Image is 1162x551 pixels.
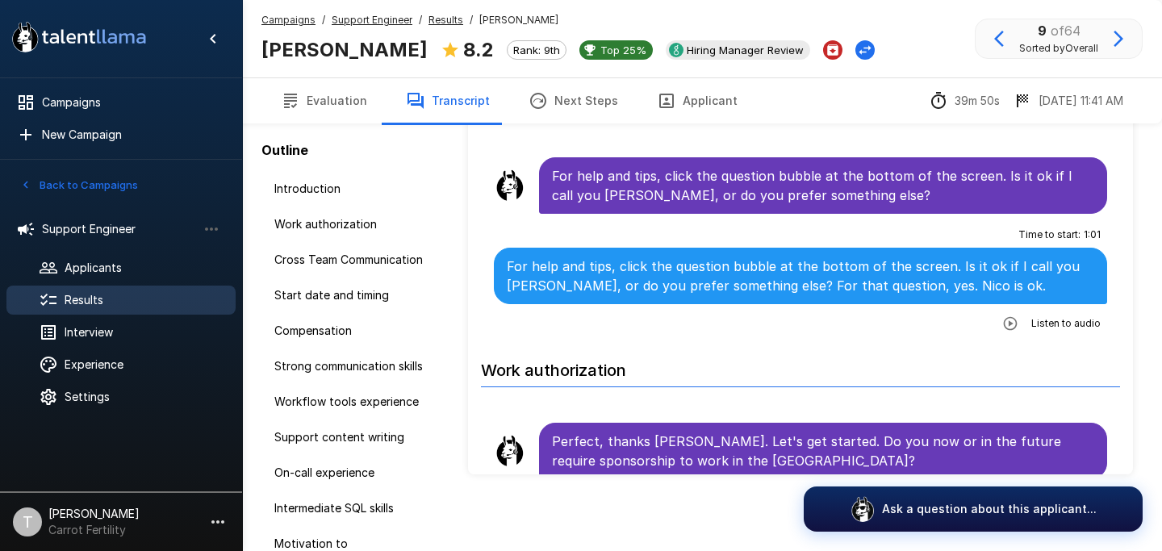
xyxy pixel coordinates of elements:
span: 1 : 01 [1084,227,1101,243]
div: Work authorization [261,210,449,239]
span: Workflow tools experience [274,394,436,410]
div: The time between starting and completing the interview [929,91,1000,111]
span: of 64 [1051,23,1080,39]
div: Strong communication skills [261,352,449,381]
u: Results [428,14,463,26]
span: Compensation [274,323,436,339]
b: Outline [261,142,308,158]
div: Compensation [261,316,449,345]
p: Perfect, thanks [PERSON_NAME]. Let's get started. Do you now or in the future require sponsorship... [552,432,1094,470]
div: Start date and timing [261,281,449,310]
span: Sorted by Overall [1019,40,1098,56]
div: On-call experience [261,458,449,487]
span: Work authorization [274,216,436,232]
span: Listen to audio [1031,315,1101,332]
span: / [470,12,473,28]
span: Introduction [274,181,436,197]
b: 9 [1038,23,1047,39]
b: 8.2 [463,38,494,61]
button: Applicant [637,78,757,123]
p: [DATE] 11:41 AM [1039,93,1123,109]
span: Top 25% [594,44,653,56]
button: Next Steps [509,78,637,123]
span: Rank: 9th [508,44,566,56]
img: logo_glasses@2x.png [850,496,876,522]
span: [PERSON_NAME] [479,12,558,28]
p: For help and tips, click the question bubble at the bottom of the screen. Is it ok if I call you ... [552,166,1094,205]
p: 39m 50s [955,93,1000,109]
button: Archive Applicant [823,40,842,60]
button: Ask a question about this applicant... [804,486,1143,532]
button: Transcript [387,78,509,123]
span: Hiring Manager Review [680,44,810,56]
span: / [322,12,325,28]
div: View profile in Greenhouse [666,40,810,60]
img: llama_clean.png [494,435,526,467]
div: Introduction [261,174,449,203]
span: Cross Team Communication [274,252,436,268]
b: [PERSON_NAME] [261,38,428,61]
u: Support Engineer [332,14,412,26]
span: / [419,12,422,28]
p: Ask a question about this applicant... [882,501,1097,517]
u: Campaigns [261,14,316,26]
h6: Work authorization [481,344,1120,387]
span: Start date and timing [274,287,436,303]
span: Support content writing [274,429,436,445]
div: Support content writing [261,423,449,452]
span: Strong communication skills [274,358,436,374]
div: Cross Team Communication [261,245,449,274]
img: greenhouse_logo.jpeg [669,43,683,57]
span: On-call experience [274,465,436,481]
button: Evaluation [261,78,387,123]
div: Workflow tools experience [261,387,449,416]
span: Time to start : [1018,227,1080,243]
div: The date and time when the interview was completed [1013,91,1123,111]
img: llama_clean.png [494,169,526,202]
p: For help and tips, click the question bubble at the bottom of the screen. Is it ok if I call you ... [507,257,1094,295]
button: Change Stage [855,40,875,60]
